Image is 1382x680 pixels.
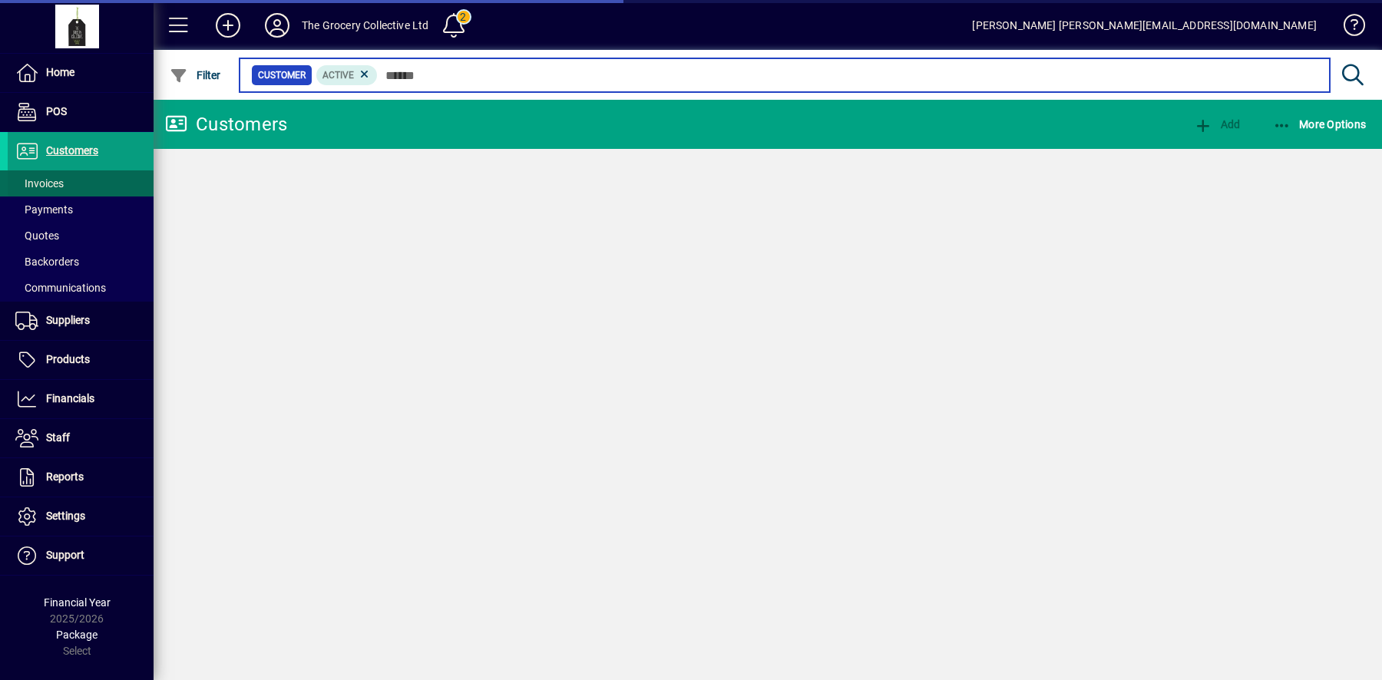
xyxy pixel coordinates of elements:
button: Add [1190,111,1244,138]
span: POS [46,105,67,117]
button: Add [203,12,253,39]
span: Communications [15,282,106,294]
a: Communications [8,275,154,301]
a: Invoices [8,170,154,196]
a: Quotes [8,223,154,249]
button: Profile [253,12,302,39]
a: POS [8,93,154,131]
span: Add [1194,118,1240,130]
div: [PERSON_NAME] [PERSON_NAME][EMAIL_ADDRESS][DOMAIN_NAME] [972,13,1317,38]
span: Suppliers [46,314,90,326]
a: Payments [8,196,154,223]
a: Financials [8,380,154,418]
a: Backorders [8,249,154,275]
span: Payments [15,203,73,216]
span: Financials [46,392,94,404]
span: Staff [46,431,70,444]
button: More Options [1269,111,1370,138]
span: Active [322,70,354,81]
span: Customer [258,68,306,83]
div: The Grocery Collective Ltd [302,13,429,38]
button: Filter [166,61,225,89]
span: Filter [170,69,221,81]
span: Customers [46,144,98,157]
a: Reports [8,458,154,497]
span: Settings [46,510,85,522]
a: Suppliers [8,302,154,340]
span: Products [46,353,90,365]
a: Staff [8,419,154,457]
span: Quotes [15,229,59,242]
a: Knowledge Base [1332,3,1363,53]
a: Settings [8,497,154,536]
span: Invoices [15,177,64,190]
div: Customers [165,112,287,137]
mat-chip: Activation Status: Active [316,65,378,85]
span: More Options [1273,118,1367,130]
span: Backorders [15,256,79,268]
a: Home [8,54,154,92]
a: Products [8,341,154,379]
span: Home [46,66,74,78]
span: Reports [46,470,84,483]
span: Package [56,629,98,641]
span: Financial Year [44,596,111,609]
span: Support [46,549,84,561]
a: Support [8,536,154,575]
